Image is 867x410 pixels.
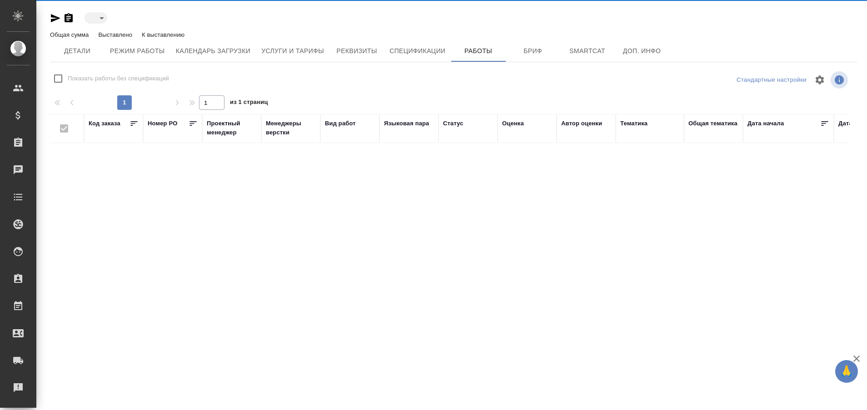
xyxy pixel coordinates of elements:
[511,45,555,57] span: Бриф
[620,45,664,57] span: Доп. инфо
[561,119,602,128] div: Автор оценки
[734,73,809,87] div: split button
[207,119,257,137] div: Проектный менеджер
[142,31,187,38] p: К выставлению
[831,71,850,89] span: Посмотреть информацию
[230,97,268,110] span: из 1 страниц
[55,45,99,57] span: Детали
[835,360,858,383] button: 🙏
[384,119,429,128] div: Языковая пара
[566,45,609,57] span: Smartcat
[85,12,107,24] div: ​
[389,45,445,57] span: Спецификации
[839,362,854,381] span: 🙏
[63,13,74,24] button: Скопировать ссылку
[50,13,61,24] button: Скопировать ссылку для ЯМессенджера
[110,45,165,57] span: Режим работы
[688,119,737,128] div: Общая тематика
[457,45,500,57] span: Работы
[98,31,135,38] p: Выставлено
[148,119,177,128] div: Номер PO
[50,31,91,38] p: Общая сумма
[325,119,356,128] div: Вид работ
[620,119,648,128] div: Тематика
[809,69,831,91] span: Настроить таблицу
[335,45,379,57] span: Реквизиты
[443,119,463,128] div: Статус
[747,119,784,128] div: Дата начала
[502,119,524,128] div: Оценка
[68,74,169,83] span: Показать работы без спецификаций
[266,119,316,137] div: Менеджеры верстки
[176,45,251,57] span: Календарь загрузки
[261,45,324,57] span: Услуги и тарифы
[89,119,120,128] div: Код заказа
